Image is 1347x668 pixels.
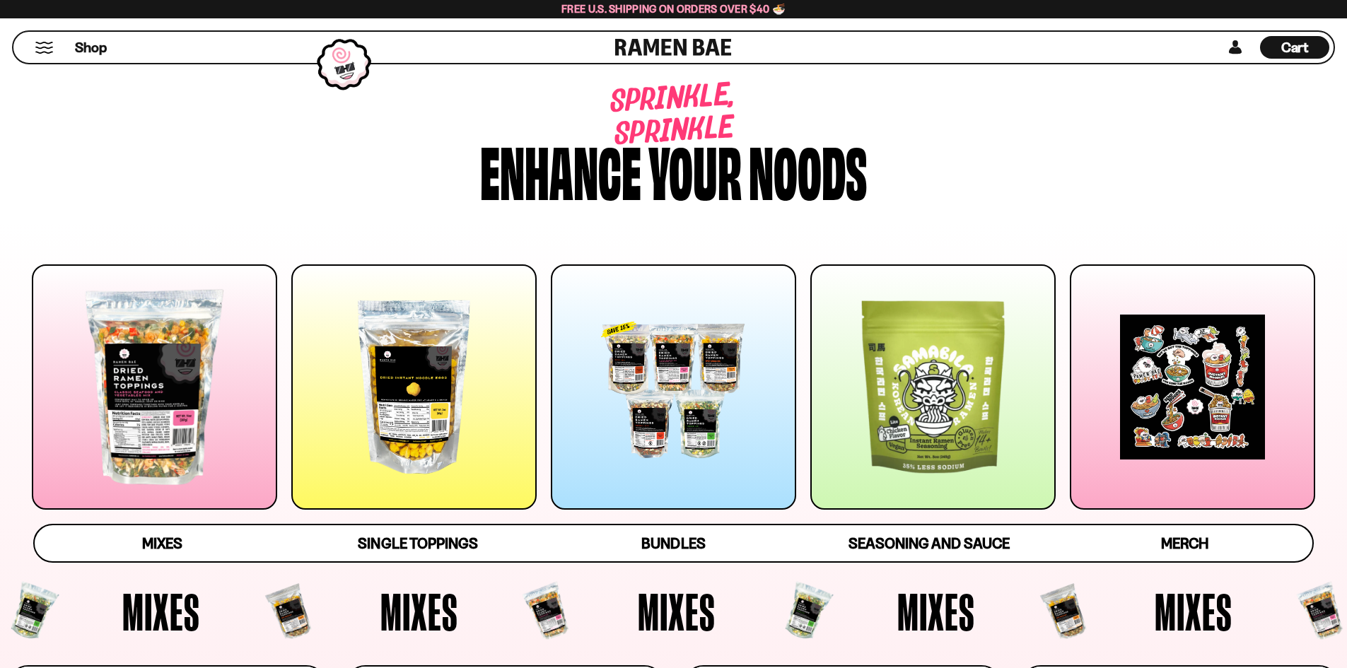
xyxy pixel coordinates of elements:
[122,585,200,638] span: Mixes
[897,585,975,638] span: Mixes
[1057,525,1312,561] a: Merch
[801,525,1056,561] a: Seasoning and Sauce
[358,534,477,552] span: Single Toppings
[1260,32,1329,63] div: Cart
[75,36,107,59] a: Shop
[638,585,716,638] span: Mixes
[290,525,545,561] a: Single Toppings
[849,534,1009,552] span: Seasoning and Sauce
[380,585,458,638] span: Mixes
[561,2,786,16] span: Free U.S. Shipping on Orders over $40 🍜
[480,136,641,203] div: Enhance
[142,534,182,552] span: Mixes
[546,525,801,561] a: Bundles
[641,534,705,552] span: Bundles
[749,136,867,203] div: noods
[1281,39,1309,56] span: Cart
[35,525,290,561] a: Mixes
[648,136,742,203] div: your
[1155,585,1232,638] span: Mixes
[1161,534,1208,552] span: Merch
[35,42,54,54] button: Mobile Menu Trigger
[75,38,107,57] span: Shop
